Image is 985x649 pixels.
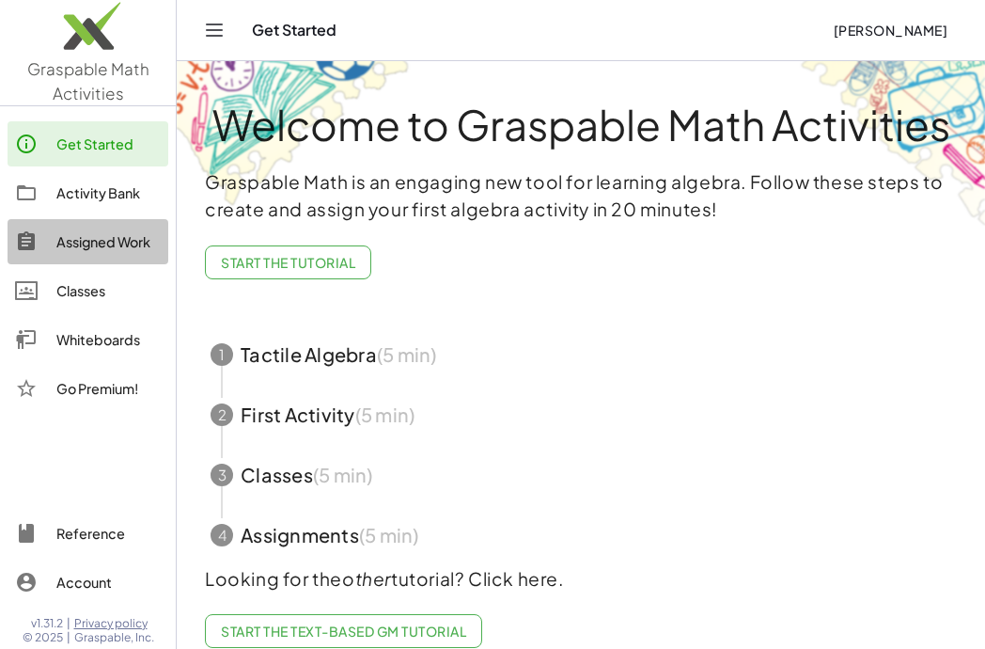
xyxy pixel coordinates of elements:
[342,567,391,590] em: other
[56,182,161,204] div: Activity Bank
[188,445,974,505] button: 3Classes(5 min)
[56,230,161,253] div: Assigned Work
[8,317,168,362] a: Whiteboards
[211,524,233,546] div: 4
[56,328,161,351] div: Whiteboards
[67,630,70,645] span: |
[56,133,161,155] div: Get Started
[205,168,957,223] p: Graspable Math is an engaging new tool for learning algebra. Follow these steps to create and ass...
[205,245,371,279] button: Start the Tutorial
[27,58,149,103] span: Graspable Math Activities
[188,324,974,385] button: 1Tactile Algebra(5 min)
[211,404,233,426] div: 2
[74,616,154,631] a: Privacy policy
[67,616,70,631] span: |
[211,343,233,366] div: 1
[8,560,168,605] a: Account
[8,121,168,166] a: Get Started
[205,614,482,648] a: Start the Text-based GM Tutorial
[23,630,63,645] span: © 2025
[56,377,161,400] div: Go Premium!
[31,616,63,631] span: v1.31.2
[188,505,974,565] button: 4Assignments(5 min)
[8,268,168,313] a: Classes
[56,571,161,594] div: Account
[8,219,168,264] a: Assigned Work
[205,565,957,593] p: Looking for the tutorial? Click here.
[211,464,233,486] div: 3
[188,103,974,146] h1: Welcome to Graspable Math Activities
[221,623,466,640] span: Start the Text-based GM Tutorial
[818,13,962,47] button: [PERSON_NAME]
[56,522,161,545] div: Reference
[221,254,355,271] span: Start the Tutorial
[199,15,229,45] button: Toggle navigation
[56,279,161,302] div: Classes
[833,22,947,39] span: [PERSON_NAME]
[74,630,154,645] span: Graspable, Inc.
[8,170,168,215] a: Activity Bank
[8,511,168,556] a: Reference
[188,385,974,445] button: 2First Activity(5 min)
